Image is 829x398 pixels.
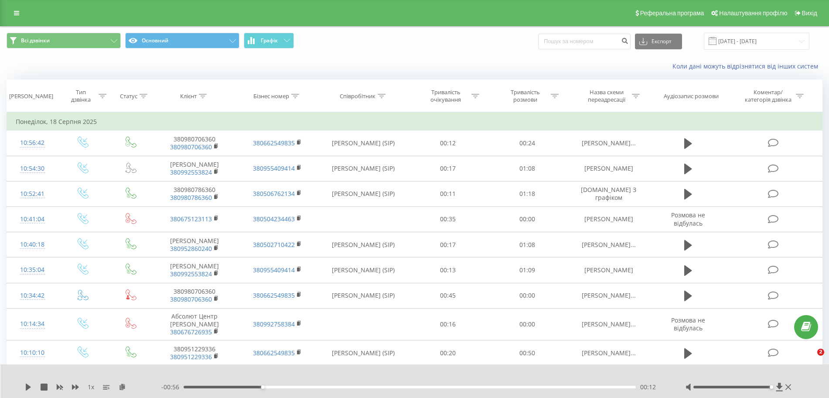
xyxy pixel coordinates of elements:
a: 380502710422 [253,240,295,249]
td: 00:13 [408,257,488,283]
td: 380951229336 [153,340,236,366]
div: 10:54:30 [16,160,49,177]
td: 00:11 [408,181,488,206]
td: [DOMAIN_NAME] З графіком [567,181,650,206]
td: 01:18 [488,181,567,206]
td: 00:16 [408,308,488,340]
span: Налаштування профілю [719,10,787,17]
span: - 00:56 [161,383,184,391]
div: 10:56:42 [16,134,49,151]
div: Тривалість розмови [502,89,549,103]
a: 380675123113 [170,215,212,223]
iframe: Intercom live chat [799,349,820,370]
div: Тривалість очікування [423,89,469,103]
a: 380951229336 [170,353,212,361]
div: Назва схеми переадресації [583,89,630,103]
button: Основний [125,33,239,48]
div: Accessibility label [261,385,264,389]
div: Бізнес номер [253,93,289,100]
td: 00:00 [488,308,567,340]
div: 10:14:34 [16,316,49,333]
div: Клієнт [180,93,197,100]
td: [PERSON_NAME] (SIP) [319,181,408,206]
td: 00:35 [408,206,488,232]
td: 00:20 [408,340,488,366]
a: 380992758384 [253,320,295,328]
td: 00:17 [408,232,488,257]
span: 2 [817,349,824,356]
a: 380980786360 [170,193,212,202]
td: [PERSON_NAME] (SIP) [319,283,408,308]
button: Всі дзвінки [7,33,121,48]
td: [PERSON_NAME] [153,257,236,283]
td: [PERSON_NAME] [567,156,650,181]
span: Реферальна програма [640,10,704,17]
td: 380980786360 [153,181,236,206]
td: 00:45 [408,283,488,308]
div: 10:41:04 [16,211,49,228]
td: [PERSON_NAME] (SIP) [319,232,408,257]
a: 380992553824 [170,168,212,176]
span: Вихід [802,10,817,17]
td: 01:08 [488,156,567,181]
div: Аудіозапис розмови [664,93,719,100]
div: 10:10:10 [16,344,49,361]
a: 380662549835 [253,349,295,357]
div: 10:52:41 [16,185,49,202]
button: Графік [244,33,294,48]
div: [PERSON_NAME] [9,93,53,100]
a: 380662549835 [253,291,295,299]
td: 00:00 [488,283,567,308]
a: 380662549835 [253,139,295,147]
span: Розмова не відбулась [671,316,705,332]
td: [PERSON_NAME] [153,156,236,181]
td: [PERSON_NAME] [567,206,650,232]
span: [PERSON_NAME]... [582,240,636,249]
div: Співробітник [340,93,375,100]
span: [PERSON_NAME]... [582,139,636,147]
a: 380504234463 [253,215,295,223]
a: 380992553824 [170,270,212,278]
span: [PERSON_NAME]... [582,349,636,357]
span: 1 x [88,383,94,391]
td: 380980706360 [153,130,236,156]
div: Тип дзвінка [65,89,96,103]
td: 380980706360 [153,283,236,308]
a: 380506762134 [253,189,295,198]
div: Коментар/категорія дзвінка [743,89,794,103]
td: [PERSON_NAME] (SIP) [319,257,408,283]
div: Accessibility label [770,385,773,389]
div: 10:40:18 [16,236,49,253]
span: [PERSON_NAME]... [582,291,636,299]
a: 380980706360 [170,295,212,303]
div: Статус [120,93,137,100]
td: 01:09 [488,257,567,283]
span: Всі дзвінки [21,37,50,44]
span: [PERSON_NAME]... [582,320,636,328]
div: 10:35:04 [16,261,49,278]
a: 380676726935 [170,328,212,336]
td: 01:08 [488,232,567,257]
a: 380980706360 [170,143,212,151]
a: 380955409414 [253,266,295,274]
td: 00:24 [488,130,567,156]
button: Експорт [635,34,682,49]
td: [PERSON_NAME] (SIP) [319,156,408,181]
a: 380955409414 [253,164,295,172]
td: 00:12 [408,130,488,156]
td: 00:50 [488,340,567,366]
input: Пошук за номером [538,34,631,49]
div: 10:34:42 [16,287,49,304]
td: [PERSON_NAME] [153,232,236,257]
a: Коли дані можуть відрізнятися вiд інших систем [672,62,822,70]
td: Понеділок, 18 Серпня 2025 [7,113,822,130]
td: [PERSON_NAME] (SIP) [319,130,408,156]
span: Графік [261,38,278,44]
a: 380952860240 [170,244,212,253]
span: Розмова не відбулась [671,211,705,227]
td: 00:17 [408,156,488,181]
td: [PERSON_NAME] (SIP) [319,340,408,366]
td: 00:00 [488,206,567,232]
span: 00:12 [640,383,656,391]
td: Абсолют Центр [PERSON_NAME] [153,308,236,340]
